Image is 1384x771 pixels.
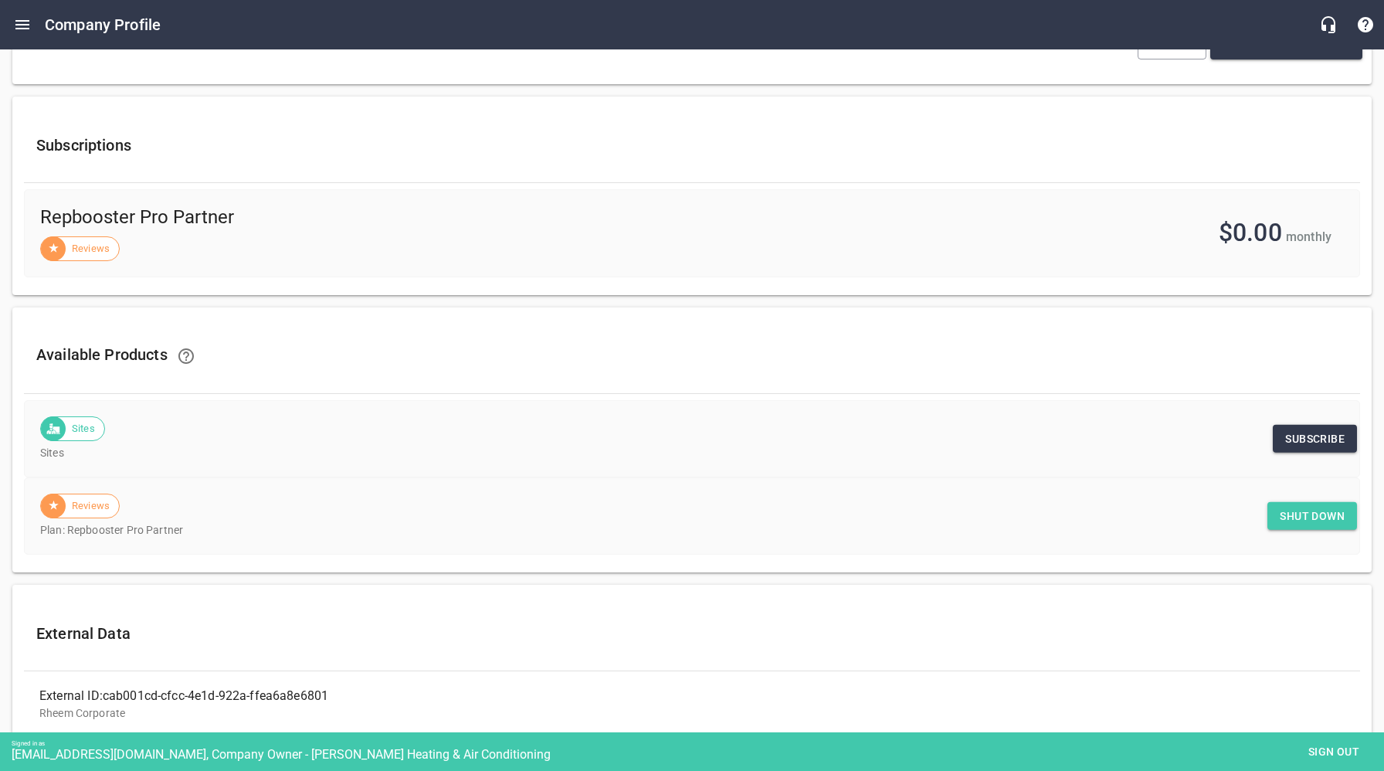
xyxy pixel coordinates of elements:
[63,498,119,514] span: Reviews
[4,6,41,43] button: Open drawer
[1301,742,1366,762] span: Sign out
[63,241,119,256] span: Reviews
[63,421,104,436] span: Sites
[1219,218,1282,247] span: $0.00
[168,338,205,375] a: Learn how to upgrade and downgrade your Products
[40,522,1331,538] p: Plan: Repbooster Pro Partner
[36,621,1348,646] h6: External Data
[1295,738,1372,766] button: Sign out
[39,687,692,705] div: External ID: cab001cd-cfcc-4e1d-922a-ffea6a8e6801
[1310,6,1347,43] button: Live Chat
[39,705,1345,722] p: Rheem Corporate
[36,133,1348,158] h6: Subscriptions
[40,445,1331,461] p: Sites
[1286,229,1331,244] span: monthly
[12,747,1384,762] div: [EMAIL_ADDRESS][DOMAIN_NAME], Company Owner - [PERSON_NAME] Heating & Air Conditioning
[36,338,1348,375] h6: Available Products
[1285,430,1345,449] span: Subscribe
[1347,6,1384,43] button: Support Portal
[12,740,1384,747] div: Signed in as
[1267,502,1357,531] button: Shut down
[1280,507,1345,526] span: Shut down
[1273,425,1357,453] a: Subscribe
[40,205,714,230] span: Repbooster Pro Partner
[40,494,120,518] div: Reviews
[40,416,105,441] div: Sites
[45,12,161,37] h6: Company Profile
[40,236,120,261] div: Reviews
